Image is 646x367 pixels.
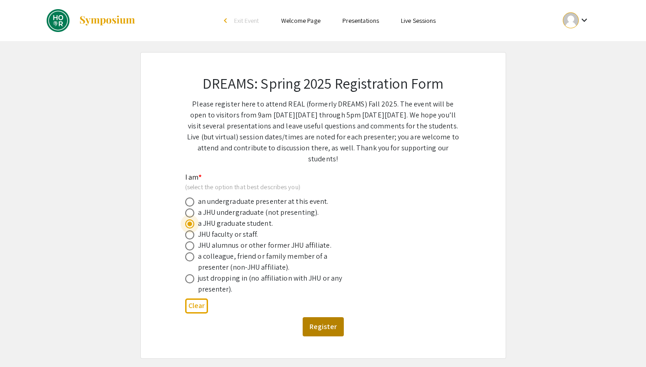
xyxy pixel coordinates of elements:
div: arrow_back_ios [224,18,230,23]
a: Live Sessions [401,16,436,25]
div: (select the option that best describes you) [185,183,447,191]
p: Please register here to attend REAL (formerly DREAMS) Fall 2025. The event will be open to visito... [185,99,461,165]
button: Register [303,317,344,336]
a: Welcome Page [281,16,320,25]
button: Expand account dropdown [553,10,599,31]
span: Exit Event [234,16,259,25]
div: a JHU undergraduate (not presenting). [198,207,319,218]
a: JHU: REAL Fall 2025 (formerly DREAMS) [47,9,136,32]
div: a JHU graduate student. [198,218,273,229]
img: Symposium by ForagerOne [79,15,136,26]
div: an undergraduate presenter at this event. [198,196,329,207]
mat-icon: Expand account dropdown [579,15,590,26]
img: JHU: REAL Fall 2025 (formerly DREAMS) [47,9,69,32]
mat-label: I am [185,172,202,182]
h2: DREAMS: Spring 2025 Registration Form [185,74,461,92]
div: JHU faculty or staff. [198,229,258,240]
div: JHU alumnus or other former JHU affiliate. [198,240,331,251]
button: Clear [185,298,208,314]
iframe: Chat [7,326,39,360]
div: just dropping in (no affiliation with JHU or any presenter). [198,273,358,295]
a: Presentations [342,16,379,25]
div: a colleague, friend or family member of a presenter (non-JHU affiliate). [198,251,358,273]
